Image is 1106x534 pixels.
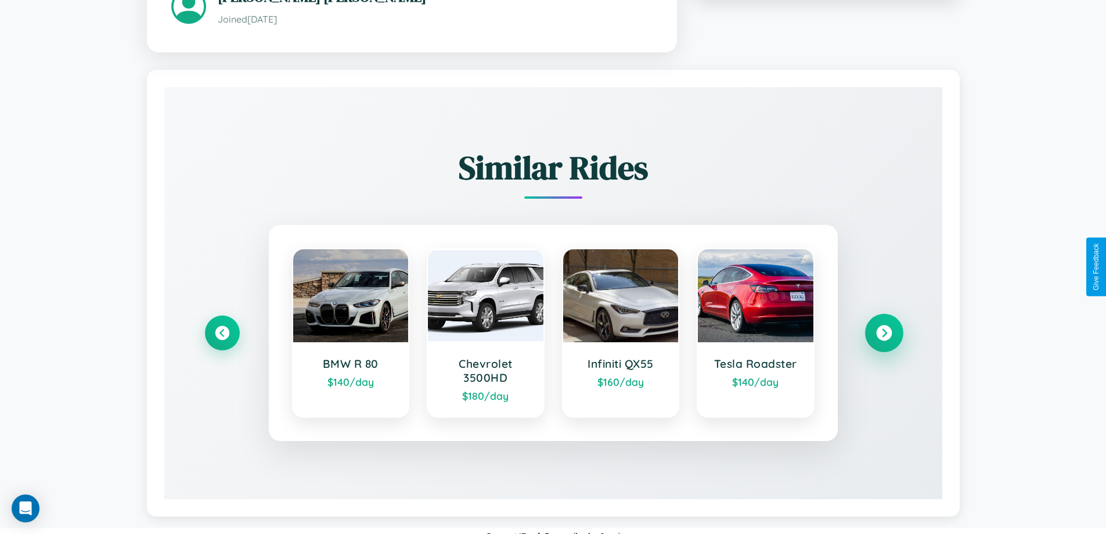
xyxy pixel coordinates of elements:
div: $ 140 /day [709,375,802,388]
h3: Infiniti QX55 [575,357,667,371]
div: $ 180 /day [439,389,532,402]
h3: Chevrolet 3500HD [439,357,532,385]
p: Joined [DATE] [218,11,653,28]
a: Chevrolet 3500HD$180/day [427,248,545,418]
div: Give Feedback [1092,243,1100,291]
div: $ 160 /day [575,375,667,388]
div: Open Intercom Messenger [12,494,39,522]
h3: Tesla Roadster [709,357,802,371]
a: BMW R 80$140/day [292,248,410,418]
a: Infiniti QX55$160/day [562,248,680,418]
div: $ 140 /day [305,375,397,388]
a: Tesla Roadster$140/day [697,248,815,418]
h3: BMW R 80 [305,357,397,371]
h2: Similar Rides [205,145,902,190]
